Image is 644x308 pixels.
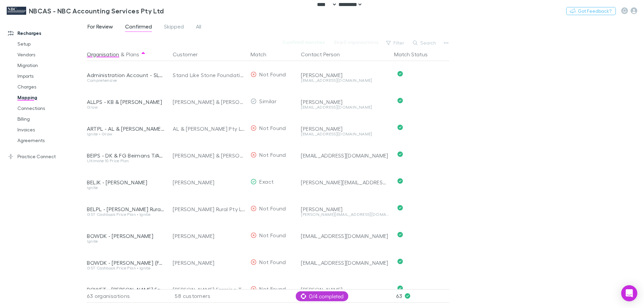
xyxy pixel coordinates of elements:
[11,39,91,49] a: Setup
[259,232,286,238] span: Not Found
[87,132,165,136] div: Ignite • Grow
[87,48,165,61] div: &
[11,114,91,124] a: Billing
[87,266,165,270] div: GST Cashbook Price Plan • Ignite
[259,151,286,158] span: Not Found
[167,289,248,303] div: 58 customers
[301,99,389,105] div: [PERSON_NAME]
[259,98,276,104] span: Similar
[173,249,245,276] div: [PERSON_NAME]
[87,105,165,109] div: Grow
[397,232,403,237] svg: Confirmed
[301,152,389,159] div: [EMAIL_ADDRESS][DOMAIN_NAME]
[11,92,91,103] a: Mapping
[397,125,403,130] svg: Confirmed
[259,259,286,265] span: Not Found
[196,23,201,32] span: All
[87,259,165,266] div: BOWDK - [PERSON_NAME] (Farming)
[87,48,119,61] button: Organisation
[301,233,389,239] div: [EMAIL_ADDRESS][DOMAIN_NAME]
[173,48,206,61] button: Customer
[11,103,91,114] a: Connections
[396,290,449,302] p: 63
[397,205,403,210] svg: Confirmed
[1,151,91,162] a: Practice Connect
[11,135,91,146] a: Agreements
[87,125,165,132] div: ARTPL - AL & [PERSON_NAME] Pty Ltd
[125,23,152,32] span: Confirmed
[1,28,91,39] a: Recharges
[383,39,408,47] button: Filter
[87,233,165,239] div: BOWDK - [PERSON_NAME]
[87,159,165,163] div: Ultimate 10 Price Plan
[566,7,616,15] button: Got Feedback?
[11,49,91,60] a: Vendors
[259,286,286,292] span: Not Found
[278,38,329,46] button: Confirm0 matches
[259,125,286,131] span: Not Found
[397,151,403,157] svg: Confirmed
[29,7,164,15] h3: NBCAS - NBC Accounting Services Pty Ltd
[173,62,245,88] div: Stand Like Stone Foundation Ltd
[397,98,403,103] svg: Confirmed
[397,71,403,76] svg: Confirmed
[301,105,389,109] div: [EMAIL_ADDRESS][DOMAIN_NAME]
[397,178,403,184] svg: Confirmed
[11,71,91,81] a: Imports
[301,78,389,82] div: [EMAIL_ADDRESS][DOMAIN_NAME]
[11,124,91,135] a: Invoices
[87,289,167,303] div: 63 organisations
[87,99,165,105] div: ALLPS - KB & [PERSON_NAME]
[251,48,274,61] button: Match
[329,38,383,46] button: Skip0 organisations
[259,178,274,185] span: Exact
[173,169,245,196] div: [PERSON_NAME]
[173,276,245,303] div: [PERSON_NAME] Farming Trust
[11,60,91,71] a: Migration
[301,179,389,186] div: [PERSON_NAME][EMAIL_ADDRESS][DOMAIN_NAME]
[87,152,165,159] div: BEIPS - DK & FG Beimans T/As Vears Taxis
[87,78,165,82] div: Comprehensive
[87,212,165,217] div: GST Cashbook Price Plan • Ignite
[87,286,165,293] div: BOWFT - [PERSON_NAME] Farming Trust
[301,125,389,132] div: [PERSON_NAME]
[301,48,348,61] button: Contact Person
[397,259,403,264] svg: Confirmed
[88,23,113,32] span: For Review
[301,206,389,212] div: [PERSON_NAME]
[301,72,389,78] div: [PERSON_NAME]
[87,72,165,78] div: Administration Account - SLSF
[301,259,389,266] div: [EMAIL_ADDRESS][DOMAIN_NAME]
[87,206,165,212] div: BELPL - [PERSON_NAME] Rural Pty Ltd
[301,132,389,136] div: [EMAIL_ADDRESS][DOMAIN_NAME]
[259,71,286,77] span: Not Found
[173,223,245,249] div: [PERSON_NAME]
[173,88,245,115] div: [PERSON_NAME] & [PERSON_NAME]
[87,179,165,186] div: BELJK - [PERSON_NAME]
[173,115,245,142] div: AL & [PERSON_NAME] Pty Ltd
[301,212,389,217] div: [PERSON_NAME][EMAIL_ADDRESS][DOMAIN_NAME]
[259,205,286,211] span: Not Found
[7,7,26,15] img: NBCAS - NBC Accounting Services Pty Ltd's Logo
[87,186,165,190] div: Ignite
[621,285,637,301] div: Open Intercom Messenger
[301,286,389,293] div: [PERSON_NAME]
[397,286,403,291] svg: Confirmed
[87,239,165,243] div: Ignite
[173,142,245,169] div: [PERSON_NAME] & [PERSON_NAME]
[173,196,245,223] div: [PERSON_NAME] Rural Pty Ltd
[164,23,184,32] span: Skipped
[11,81,91,92] a: Charges
[410,39,440,47] button: Search
[3,3,168,19] a: NBCAS - NBC Accounting Services Pty Ltd
[394,48,436,61] button: Match Status
[126,48,139,61] button: Plans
